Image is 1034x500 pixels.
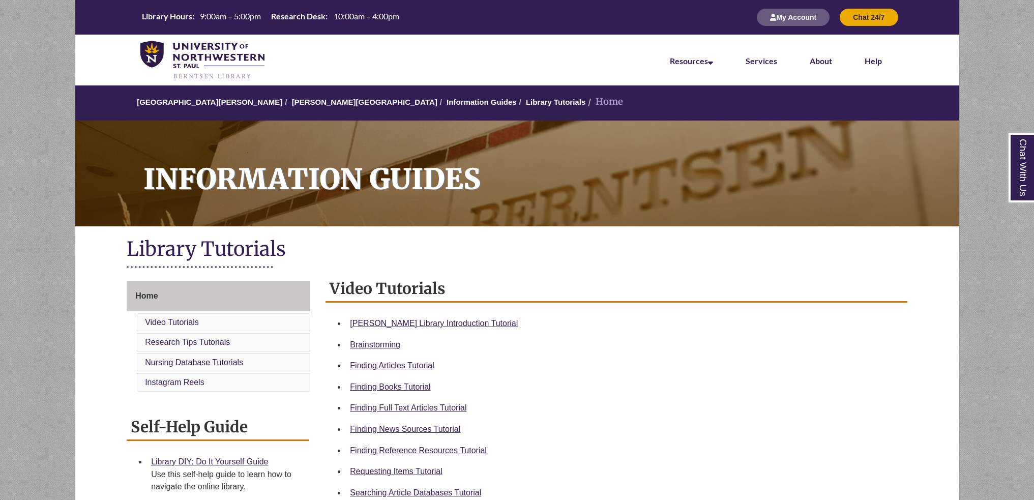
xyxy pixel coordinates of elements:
[292,98,437,106] a: [PERSON_NAME][GEOGRAPHIC_DATA]
[137,98,282,106] a: [GEOGRAPHIC_DATA][PERSON_NAME]
[585,95,623,109] li: Home
[746,56,777,66] a: Services
[145,318,199,327] a: Video Tutorials
[145,338,230,346] a: Research Tips Tutorials
[810,56,832,66] a: About
[127,281,310,394] div: Guide Page Menu
[350,425,460,433] a: Finding News Sources Tutorial
[75,121,959,226] a: Information Guides
[670,56,713,66] a: Resources
[145,378,204,387] a: Instagram Reels
[865,56,882,66] a: Help
[127,281,310,311] a: Home
[132,121,959,213] h1: Information Guides
[447,98,517,106] a: Information Guides
[334,11,399,21] span: 10:00am – 4:00pm
[350,446,487,455] a: Finding Reference Resources Tutorial
[757,9,830,26] button: My Account
[151,457,268,466] a: Library DIY: Do It Yourself Guide
[138,11,196,22] th: Library Hours:
[840,13,898,21] a: Chat 24/7
[326,276,907,303] h2: Video Tutorials
[135,291,158,300] span: Home
[145,358,243,367] a: Nursing Database Tutorials
[138,11,403,24] a: Hours Today
[267,11,329,22] th: Research Desk:
[127,237,907,263] h1: Library Tutorials
[200,11,261,21] span: 9:00am – 5:00pm
[526,98,585,106] a: Library Tutorials
[138,11,403,23] table: Hours Today
[840,9,898,26] button: Chat 24/7
[350,340,400,349] a: Brainstorming
[350,467,442,476] a: Requesting Items Tutorial
[140,41,265,80] img: UNWSP Library Logo
[350,319,518,328] a: [PERSON_NAME] Library Introduction Tutorial
[350,383,430,391] a: Finding Books Tutorial
[127,414,309,441] h2: Self-Help Guide
[151,468,301,493] div: Use this self-help guide to learn how to navigate the online library.
[350,361,434,370] a: Finding Articles Tutorial
[350,403,466,412] a: Finding Full Text Articles Tutorial
[350,488,481,497] a: Searching Article Databases Tutorial
[757,13,830,21] a: My Account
